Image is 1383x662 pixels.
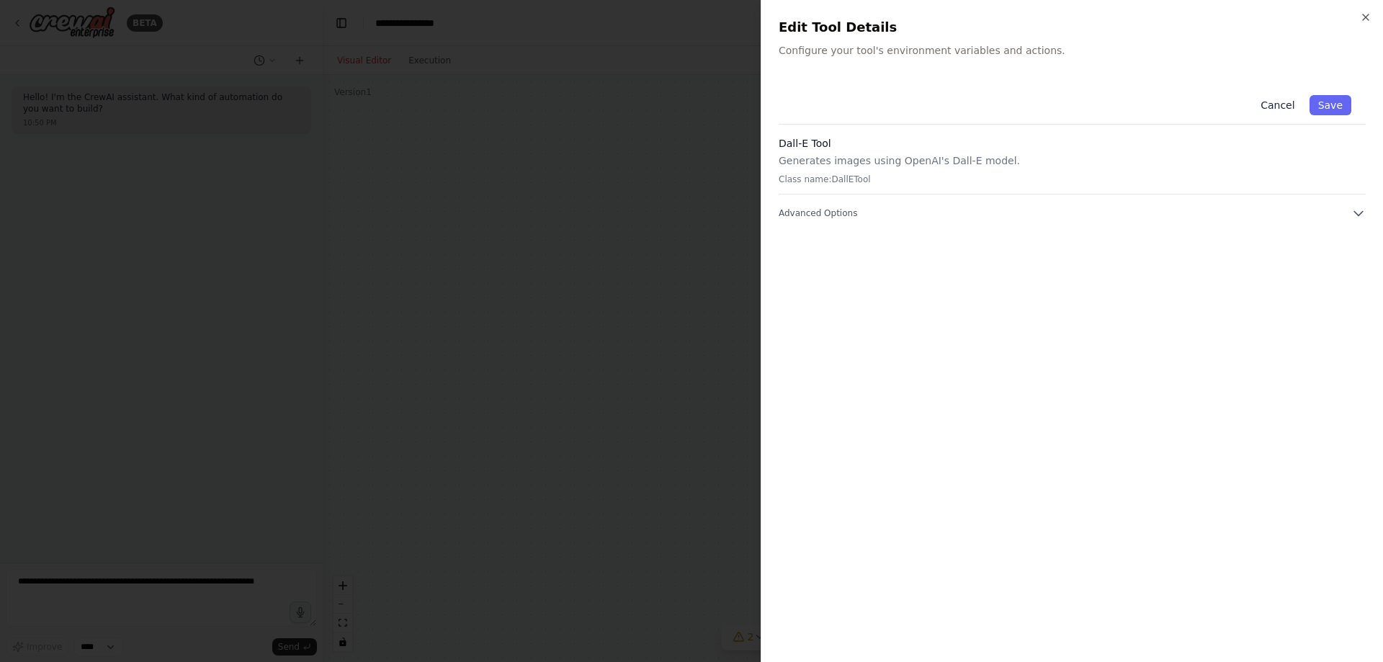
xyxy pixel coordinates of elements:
[779,206,1366,220] button: Advanced Options
[779,43,1366,58] p: Configure your tool's environment variables and actions.
[779,153,1366,168] p: Generates images using OpenAI's Dall-E model.
[1252,95,1303,115] button: Cancel
[779,207,857,219] span: Advanced Options
[779,174,1366,185] p: Class name: DallETool
[779,136,1366,151] h3: Dall-E Tool
[1310,95,1351,115] button: Save
[779,17,1366,37] h2: Edit Tool Details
